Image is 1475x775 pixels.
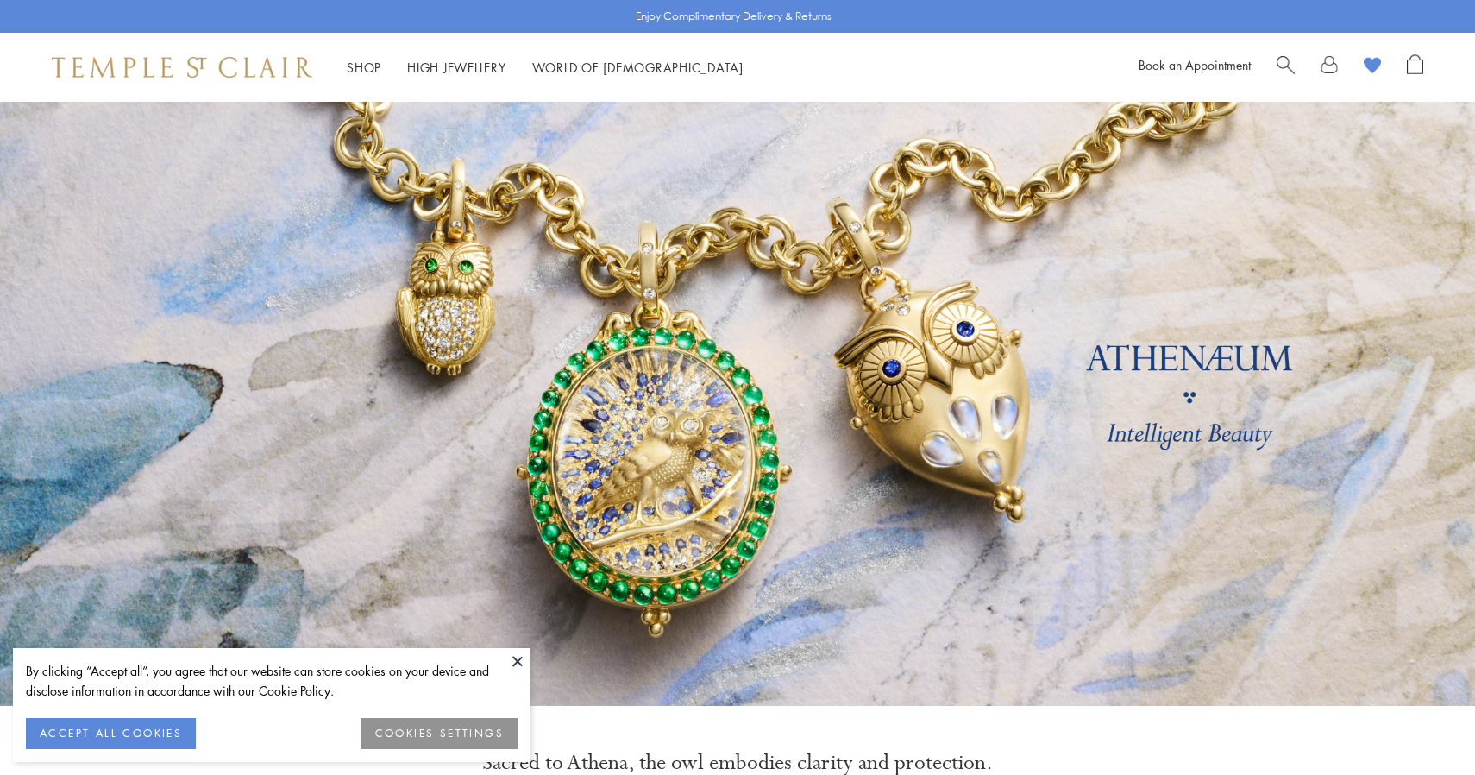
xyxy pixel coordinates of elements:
a: World of [DEMOGRAPHIC_DATA]World of [DEMOGRAPHIC_DATA] [532,59,744,76]
div: By clicking “Accept all”, you agree that our website can store cookies on your device and disclos... [26,661,518,701]
button: ACCEPT ALL COOKIES [26,718,196,749]
a: Search [1277,54,1295,80]
p: Enjoy Complimentary Delivery & Returns [636,8,832,25]
button: COOKIES SETTINGS [361,718,518,749]
nav: Main navigation [347,57,744,79]
a: ShopShop [347,59,381,76]
a: View Wishlist [1364,54,1381,80]
a: High JewelleryHigh Jewellery [407,59,506,76]
iframe: Gorgias live chat messenger [1389,694,1458,758]
img: Temple St. Clair [52,57,312,78]
a: Book an Appointment [1139,56,1251,73]
a: Open Shopping Bag [1407,54,1423,80]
